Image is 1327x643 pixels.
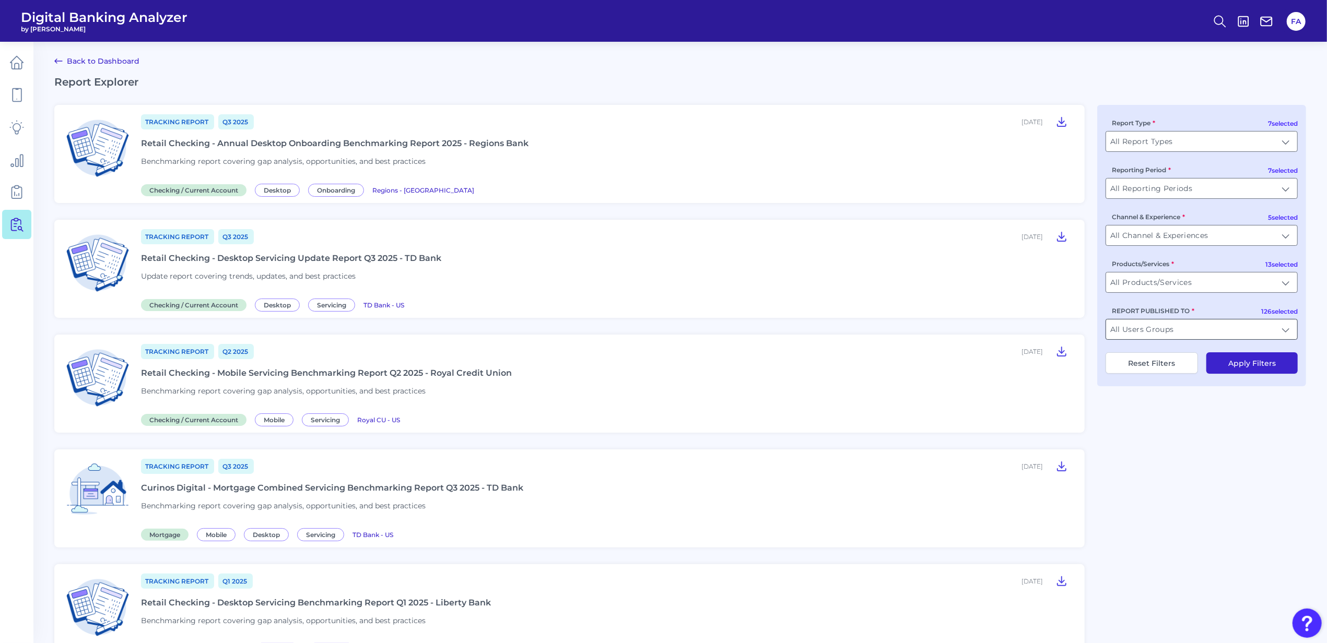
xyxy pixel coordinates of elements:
a: Desktop [255,300,304,309]
button: Retail Checking - Mobile Servicing Benchmarking Report Q2 2025 - Royal Credit Union [1051,343,1072,360]
img: Checking / Current Account [63,573,133,642]
a: Regions - [GEOGRAPHIC_DATA] [372,185,474,195]
span: Benchmarking report covering gap analysis, opportunities, and best practices [141,157,426,166]
a: Royal CU - US [357,414,400,424]
a: Back to Dashboard [54,55,139,67]
a: Checking / Current Account [141,414,251,424]
a: Tracking Report [141,459,214,474]
span: Desktop [255,299,300,312]
span: Update report covering trends, updates, and best practices [141,271,356,281]
span: TD Bank - US [363,301,404,309]
label: Products/Services [1112,260,1174,268]
label: REPORT PUBLISHED TO [1112,307,1194,315]
button: Reset Filters [1106,352,1198,374]
a: Q1 2025 [218,574,253,589]
a: Q3 2025 [218,229,254,244]
span: Desktop [244,528,289,541]
a: Onboarding [308,185,368,195]
div: Retail Checking - Mobile Servicing Benchmarking Report Q2 2025 - Royal Credit Union [141,368,512,378]
button: Apply Filters [1206,352,1298,374]
span: Servicing [308,299,355,312]
span: Desktop [255,184,300,197]
a: Desktop [244,529,293,539]
span: Servicing [302,413,349,426]
span: Checking / Current Account [141,184,246,196]
h2: Report Explorer [54,76,1306,88]
button: FA [1287,12,1306,31]
span: Checking / Current Account [141,299,246,311]
a: Q3 2025 [218,114,254,129]
a: Tracking Report [141,574,214,589]
div: [DATE] [1021,118,1043,126]
span: Royal CU - US [357,416,400,424]
label: Channel & Experience [1112,213,1185,221]
a: Tracking Report [141,229,214,244]
img: Checking / Current Account [63,113,133,183]
a: Q2 2025 [218,344,254,359]
img: Checking / Current Account [63,228,133,298]
a: Tracking Report [141,344,214,359]
label: Report Type [1112,119,1155,127]
button: Retail Checking - Desktop Servicing Update Report Q3 2025 - TD Bank [1051,228,1072,245]
span: Mobile [197,528,236,541]
a: Servicing [302,414,353,424]
span: by [PERSON_NAME] [21,25,187,33]
img: Checking / Current Account [63,343,133,413]
button: Curinos Digital - Mortgage Combined Servicing Benchmarking Report Q3 2025 - TD Bank [1051,458,1072,474]
button: Open Resource Center [1293,609,1322,638]
span: Digital Banking Analyzer [21,9,187,25]
a: Tracking Report [141,114,214,129]
a: Desktop [255,185,304,195]
span: Benchmarking report covering gap analysis, opportunities, and best practices [141,386,426,396]
span: Servicing [297,528,344,541]
a: Q3 2025 [218,459,254,474]
div: [DATE] [1021,233,1043,241]
a: Mortgage [141,529,193,539]
button: Retail Checking - Annual Desktop Onboarding Benchmarking Report 2025 - Regions Bank [1051,113,1072,130]
div: [DATE] [1021,348,1043,355]
div: [DATE] [1021,577,1043,585]
span: Mortgage [141,529,189,541]
a: Mobile [255,414,298,424]
div: [DATE] [1021,462,1043,470]
a: Mobile [197,529,240,539]
a: TD Bank - US [353,529,393,539]
div: Retail Checking - Desktop Servicing Update Report Q3 2025 - TD Bank [141,253,441,263]
img: Mortgage [63,458,133,528]
button: Retail Checking - Desktop Servicing Benchmarking Report Q1 2025 - Liberty Bank [1051,573,1072,589]
a: Servicing [297,529,348,539]
span: Benchmarking report covering gap analysis, opportunities, and best practices [141,501,426,510]
div: Retail Checking - Annual Desktop Onboarding Benchmarking Report 2025 - Regions Bank [141,138,529,148]
label: Reporting Period [1112,166,1171,174]
span: Checking / Current Account [141,414,246,426]
span: Benchmarking report covering gap analysis, opportunities, and best practices [141,616,426,625]
a: Checking / Current Account [141,300,251,309]
div: Retail Checking - Desktop Servicing Benchmarking Report Q1 2025 - Liberty Bank [141,598,491,608]
a: TD Bank - US [363,300,404,309]
a: Servicing [308,300,359,309]
span: TD Bank - US [353,531,393,539]
span: Regions - [GEOGRAPHIC_DATA] [372,186,474,194]
span: Onboarding [308,184,364,197]
a: Checking / Current Account [141,185,251,195]
div: Curinos Digital - Mortgage Combined Servicing Benchmarking Report Q3 2025 - TD Bank [141,483,523,493]
span: Mobile [255,413,293,426]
